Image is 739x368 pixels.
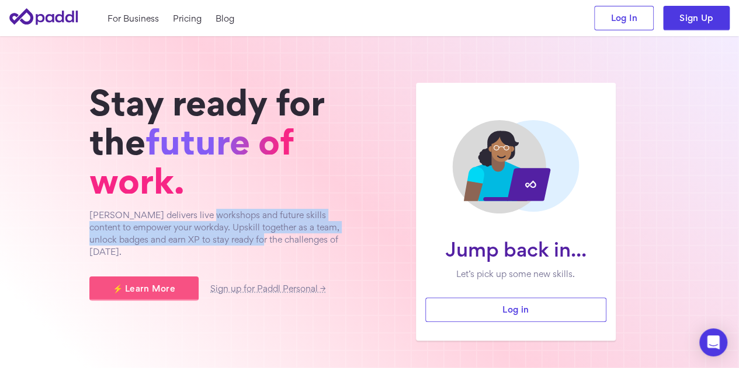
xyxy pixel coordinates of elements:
a: ⚡ Learn More [89,276,199,301]
p: [PERSON_NAME] delivers live workshops and future skills content to empower your workday. Upskill ... [89,209,358,258]
a: Sign up for Paddl Personal → [210,285,325,293]
a: Sign Up [663,6,730,30]
a: Log in [425,297,606,322]
a: Pricing [173,12,202,24]
a: For Business [107,12,159,24]
h1: Stay ready for the [89,83,358,201]
span: future of work. [89,128,294,194]
p: Let’s pick up some new skills. [435,268,597,280]
h1: Jump back in... [435,239,597,260]
a: Log In [594,6,654,30]
div: Open Intercom Messenger [699,328,727,356]
a: Blog [216,12,234,24]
